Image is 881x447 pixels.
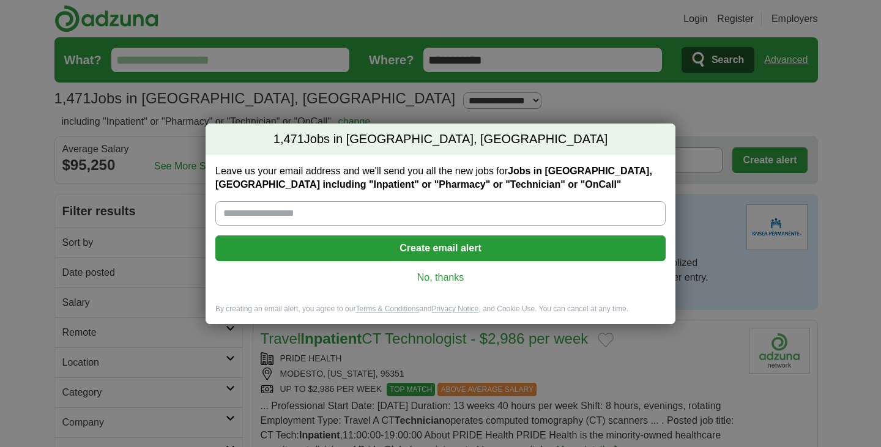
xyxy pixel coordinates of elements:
[432,305,479,313] a: Privacy Notice
[273,131,304,148] span: 1,471
[206,124,675,155] h2: Jobs in [GEOGRAPHIC_DATA], [GEOGRAPHIC_DATA]
[215,235,666,261] button: Create email alert
[215,164,666,191] label: Leave us your email address and we'll send you all the new jobs for
[355,305,419,313] a: Terms & Conditions
[225,271,656,284] a: No, thanks
[206,304,675,324] div: By creating an email alert, you agree to our and , and Cookie Use. You can cancel at any time.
